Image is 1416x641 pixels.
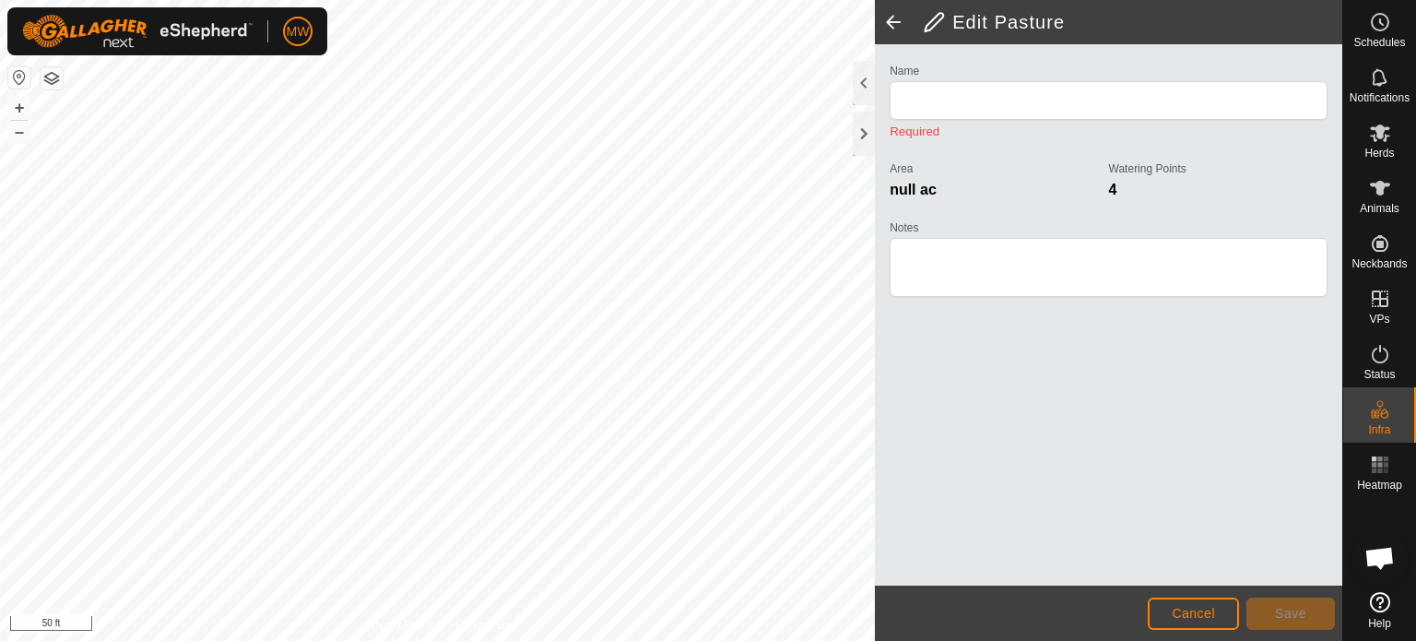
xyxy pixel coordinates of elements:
span: Cancel [1172,606,1215,621]
button: + [8,97,30,119]
small: Required [890,125,939,138]
span: Infra [1368,424,1390,435]
button: Reset Map [8,66,30,89]
button: Map Layers [41,67,63,89]
span: VPs [1369,314,1389,325]
button: Cancel [1148,598,1239,630]
a: Contact Us [455,617,510,634]
span: MW [287,22,310,42]
span: null ac [890,182,937,197]
img: Gallagher Logo [22,15,253,48]
label: Notes [890,220,1327,236]
span: Heatmap [1357,480,1402,491]
span: Help [1368,618,1391,629]
button: – [8,121,30,143]
span: Save [1275,606,1306,621]
label: Area [890,160,1108,177]
span: Notifications [1350,92,1410,103]
button: Save [1246,598,1335,630]
span: 4 [1109,182,1117,197]
span: Herds [1364,148,1394,159]
div: Open chat [1352,530,1408,586]
a: Privacy Policy [365,617,434,634]
a: Help [1343,585,1416,636]
label: Watering Points [1109,160,1327,177]
h2: Edit Pasture [923,11,1342,33]
span: Neckbands [1351,258,1407,269]
span: Animals [1360,203,1399,214]
span: Status [1363,369,1395,380]
span: Schedules [1353,37,1405,48]
label: Name [890,63,1327,79]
